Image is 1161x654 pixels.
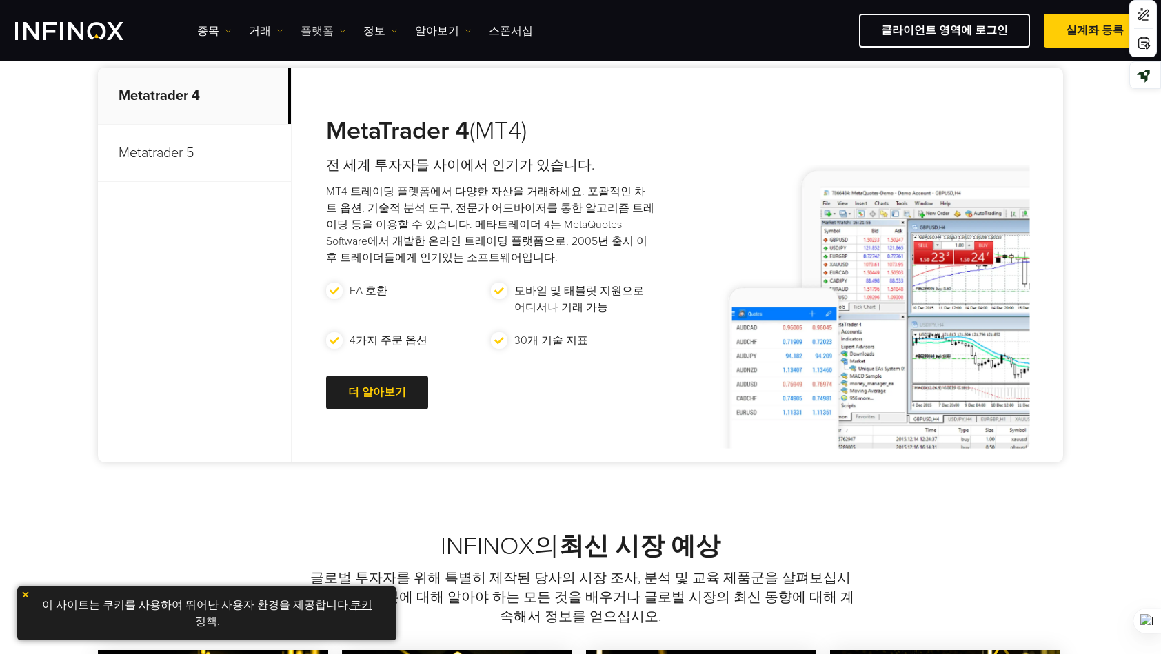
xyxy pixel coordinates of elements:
[514,283,649,316] p: 모바일 및 태블릿 지원으로 어디서나 거래 가능
[303,569,858,626] p: 글로벌 투자자를 위해 특별히 제작된 당사의 시장 조사, 분석 및 교육 제품군을 살펴보십시오. 거래의 기본에 대해 알아야 하는 모든 것을 배우거나 글로벌 시장의 최신 동향에 대...
[15,22,156,40] a: INFINOX Logo
[415,23,472,39] a: 알아보기
[98,68,291,125] p: Metatrader 4
[98,531,1063,562] h2: INFINOX의
[350,283,387,299] p: EA 호환
[326,116,470,145] strong: MetaTrader 4
[301,23,346,39] a: 플랫폼
[326,376,428,409] a: 더 알아보기
[350,332,427,349] p: 4가지 주문 옵션
[326,156,655,175] h4: 전 세계 투자자들 사이에서 인기가 있습니다.
[21,590,30,600] img: yellow close icon
[559,531,720,561] strong: 최신 시장 예상
[859,14,1030,48] a: 클라이언트 영역에 로그인
[326,183,655,266] p: MT4 트레이딩 플랫폼에서 다양한 자산을 거래하세요. 포괄적인 차트 옵션, 기술적 분석 도구, 전문가 어드바이저를 통한 알고리즘 트레이딩 등을 이용할 수 있습니다. 메타트레이...
[326,116,655,146] h3: (MT4)
[1044,14,1146,48] a: 실계좌 등록
[489,23,533,39] a: 스폰서십
[197,23,232,39] a: 종목
[98,125,291,182] p: Metatrader 5
[514,332,588,349] p: 30개 기술 지표
[24,593,390,633] p: 이 사이트는 쿠키를 사용하여 뛰어난 사용자 환경을 제공합니다. .
[249,23,283,39] a: 거래
[363,23,398,39] a: 정보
